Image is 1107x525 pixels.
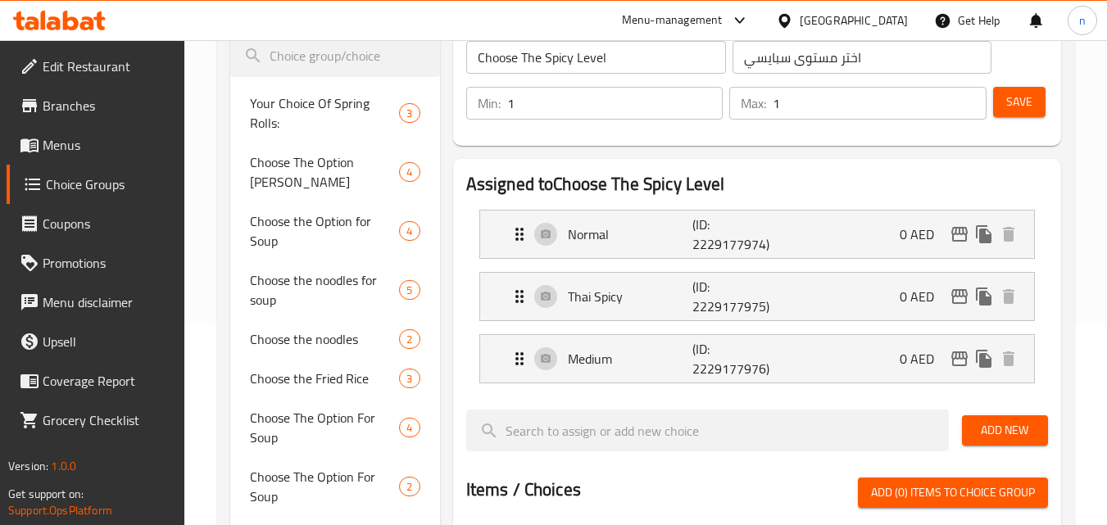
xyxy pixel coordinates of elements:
[43,96,172,115] span: Branches
[43,57,172,76] span: Edit Restaurant
[900,224,947,244] p: 0 AED
[250,369,399,388] span: Choose the Fried Rice
[230,35,439,77] input: search
[972,284,996,309] button: duplicate
[7,165,185,204] a: Choice Groups
[466,328,1048,390] li: Expand
[43,410,172,430] span: Grocery Checklist
[400,479,419,495] span: 2
[466,410,949,451] input: search
[972,222,996,247] button: duplicate
[7,283,185,322] a: Menu disclaimer
[250,211,399,251] span: Choose the Option for Soup
[568,224,693,244] p: Normal
[741,93,766,113] p: Max:
[947,346,972,371] button: edit
[568,287,693,306] p: Thai Spicy
[692,339,776,378] p: (ID: 2229177976)
[480,335,1034,382] div: Expand
[692,215,776,254] p: (ID: 2229177974)
[8,483,84,505] span: Get support on:
[400,371,419,387] span: 3
[7,243,185,283] a: Promotions
[399,221,420,241] div: Choices
[399,477,420,496] div: Choices
[250,93,399,133] span: Your Choice Of Spring Rolls:
[399,369,420,388] div: Choices
[43,253,172,273] span: Promotions
[7,322,185,361] a: Upsell
[51,455,76,477] span: 1.0.0
[400,224,419,239] span: 4
[400,283,419,298] span: 5
[400,106,419,121] span: 3
[7,401,185,440] a: Grocery Checklist
[568,349,693,369] p: Medium
[230,457,439,516] div: Choose The Option For Soup2
[399,418,420,437] div: Choices
[996,346,1021,371] button: delete
[230,319,439,359] div: Choose the noodles2
[7,204,185,243] a: Coupons
[7,47,185,86] a: Edit Restaurant
[480,210,1034,258] div: Expand
[43,292,172,312] span: Menu disclaimer
[43,332,172,351] span: Upsell
[871,482,1035,503] span: Add (0) items to choice group
[230,84,439,143] div: Your Choice Of Spring Rolls:3
[43,135,172,155] span: Menus
[230,201,439,260] div: Choose the Option for Soup4
[7,86,185,125] a: Branches
[400,420,419,436] span: 4
[399,103,420,123] div: Choices
[900,349,947,369] p: 0 AED
[230,359,439,398] div: Choose the Fried Rice3
[692,277,776,316] p: (ID: 2229177975)
[230,398,439,457] div: Choose The Option For Soup4
[400,332,419,347] span: 2
[478,93,501,113] p: Min:
[947,284,972,309] button: edit
[46,174,172,194] span: Choice Groups
[43,371,172,391] span: Coverage Report
[399,280,420,300] div: Choices
[7,361,185,401] a: Coverage Report
[250,408,399,447] span: Choose The Option For Soup
[996,284,1021,309] button: delete
[972,346,996,371] button: duplicate
[466,265,1048,328] li: Expand
[399,329,420,349] div: Choices
[1079,11,1086,29] span: n
[400,165,419,180] span: 4
[466,203,1048,265] li: Expand
[230,260,439,319] div: Choose the noodles for soup5
[900,287,947,306] p: 0 AED
[230,143,439,201] div: Choose The Option [PERSON_NAME]4
[947,222,972,247] button: edit
[800,11,908,29] div: [GEOGRAPHIC_DATA]
[962,415,1048,446] button: Add New
[43,214,172,233] span: Coupons
[466,477,581,502] h2: Items / Choices
[8,500,112,521] a: Support.OpsPlatform
[858,477,1048,508] button: Add (0) items to choice group
[480,273,1034,320] div: Expand
[975,420,1035,441] span: Add New
[993,87,1046,117] button: Save
[8,455,48,477] span: Version:
[399,162,420,182] div: Choices
[250,152,399,192] span: Choose The Option [PERSON_NAME]
[466,172,1048,197] h2: Assigned to Choose The Spicy Level
[7,125,185,165] a: Menus
[250,467,399,506] span: Choose The Option For Soup
[250,329,399,349] span: Choose the noodles
[622,11,723,30] div: Menu-management
[1006,92,1032,112] span: Save
[996,222,1021,247] button: delete
[250,270,399,310] span: Choose the noodles for soup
